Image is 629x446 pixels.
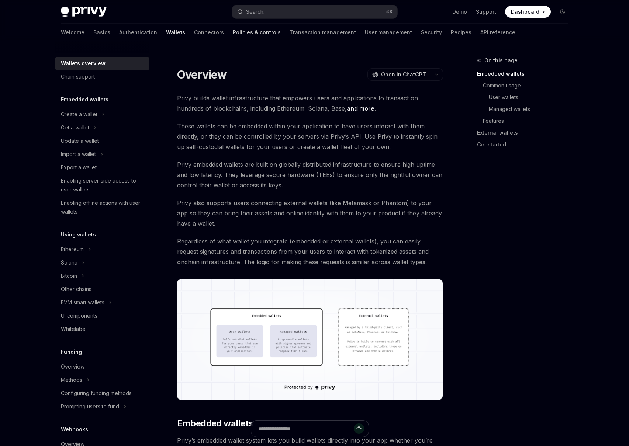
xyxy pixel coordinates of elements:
a: Configuring funding methods [55,387,149,400]
div: Export a wallet [61,163,97,172]
a: Wallets overview [55,57,149,70]
a: Overview [55,360,149,373]
a: Wallets [166,24,185,41]
a: Enabling offline actions with user wallets [55,196,149,218]
span: Regardless of what wallet you integrate (embedded or external wallets), you can easily request si... [177,236,443,267]
button: Toggle dark mode [557,6,568,18]
div: Wallets overview [61,59,106,68]
a: Common usage [483,80,574,91]
h5: Webhooks [61,425,88,434]
div: Enabling offline actions with user wallets [61,198,145,216]
div: Search... [246,7,267,16]
a: Transaction management [290,24,356,41]
a: Support [476,8,496,15]
div: Enabling server-side access to user wallets [61,176,145,194]
a: Welcome [61,24,84,41]
div: Configuring funding methods [61,389,132,398]
a: Policies & controls [233,24,281,41]
span: These wallets can be embedded within your application to have users interact with them directly, ... [177,121,443,152]
a: UI components [55,309,149,322]
a: Basics [93,24,110,41]
div: Prompting users to fund [61,402,119,411]
div: Update a wallet [61,136,99,145]
span: Privy embedded wallets are built on globally distributed infrastructure to ensure high uptime and... [177,159,443,190]
div: Get a wallet [61,123,89,132]
div: Bitcoin [61,272,77,280]
a: Other chains [55,283,149,296]
a: User management [365,24,412,41]
img: images/walletoverview.png [177,279,443,400]
span: Privy builds wallet infrastructure that empowers users and applications to transact on hundreds o... [177,93,443,114]
button: Send message [354,423,364,434]
h5: Funding [61,348,82,356]
a: Whitelabel [55,322,149,336]
a: External wallets [477,127,574,139]
a: Chain support [55,70,149,83]
a: API reference [480,24,515,41]
span: Dashboard [511,8,539,15]
a: Export a wallet [55,161,149,174]
div: Create a wallet [61,110,97,119]
a: User wallets [489,91,574,103]
a: Get started [477,139,574,151]
img: dark logo [61,7,107,17]
span: Embedded wallets [177,418,253,429]
a: Embedded wallets [477,68,574,80]
a: Demo [452,8,467,15]
a: Connectors [194,24,224,41]
h5: Using wallets [61,230,96,239]
div: EVM smart wallets [61,298,104,307]
a: Enabling server-side access to user wallets [55,174,149,196]
a: and more [347,105,374,113]
a: Managed wallets [489,103,574,115]
div: Chain support [61,72,95,81]
span: On this page [484,56,518,65]
div: Overview [61,362,84,371]
span: Open in ChatGPT [381,71,426,78]
div: Methods [61,376,82,384]
span: ⌘ K [385,9,393,15]
h1: Overview [177,68,227,81]
div: Solana [61,258,77,267]
a: Authentication [119,24,157,41]
a: Features [483,115,574,127]
div: Whitelabel [61,325,87,333]
a: Dashboard [505,6,551,18]
span: Privy also supports users connecting external wallets (like Metamask or Phantom) to your app so t... [177,198,443,229]
div: UI components [61,311,97,320]
a: Security [421,24,442,41]
div: Ethereum [61,245,84,254]
button: Search...⌘K [232,5,397,18]
a: Update a wallet [55,134,149,148]
a: Recipes [451,24,471,41]
button: Open in ChatGPT [367,68,431,81]
div: Import a wallet [61,150,96,159]
div: Other chains [61,285,91,294]
h5: Embedded wallets [61,95,108,104]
